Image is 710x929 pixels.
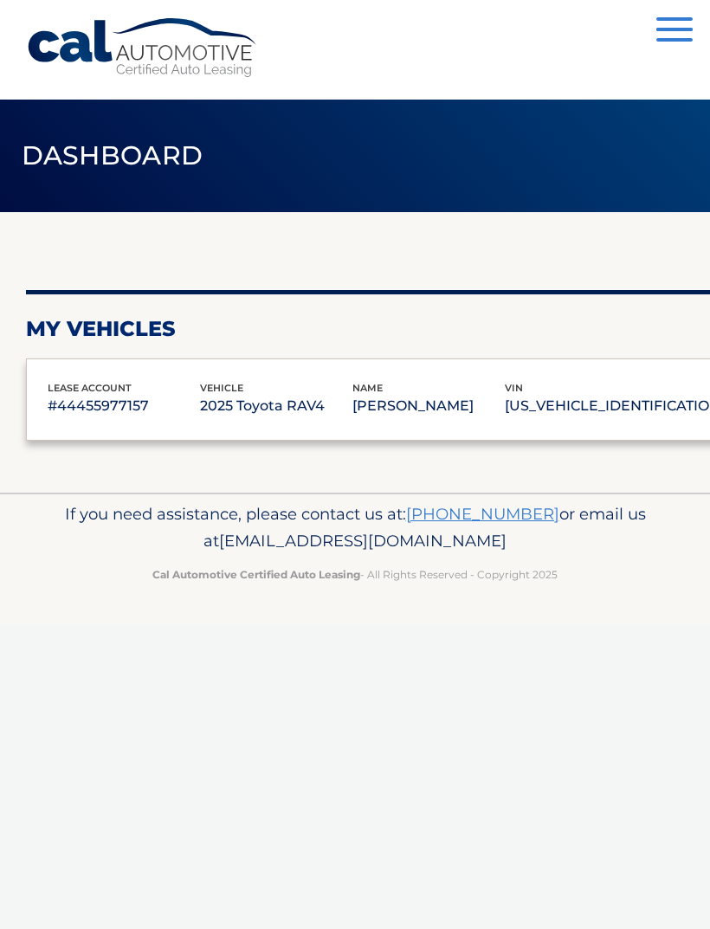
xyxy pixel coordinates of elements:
p: - All Rights Reserved - Copyright 2025 [26,565,684,584]
span: vehicle [200,382,243,394]
h2: my vehicles [26,316,176,342]
span: lease account [48,382,132,394]
span: [EMAIL_ADDRESS][DOMAIN_NAME] [219,531,507,551]
span: vin [505,382,523,394]
p: [PERSON_NAME] [352,394,505,418]
p: #44455977157 [48,394,200,418]
a: Cal Automotive [26,17,260,79]
button: Menu [656,17,693,46]
span: name [352,382,383,394]
strong: Cal Automotive Certified Auto Leasing [152,568,360,581]
a: [PHONE_NUMBER] [406,504,559,524]
p: If you need assistance, please contact us at: or email us at [26,500,684,556]
p: 2025 Toyota RAV4 [200,394,352,418]
span: Dashboard [22,139,203,171]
